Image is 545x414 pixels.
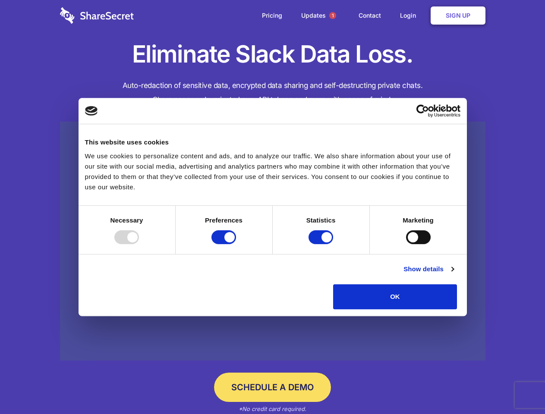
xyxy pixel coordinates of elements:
div: This website uses cookies [85,137,460,147]
a: Login [391,2,429,29]
h1: Eliminate Slack Data Loss. [60,39,485,70]
button: OK [333,284,457,309]
a: Schedule a Demo [214,373,331,402]
strong: Necessary [110,216,143,224]
a: Show details [403,264,454,274]
a: Wistia video thumbnail [60,122,485,361]
strong: Statistics [306,216,336,224]
img: logo-wordmark-white-trans-d4663122ce5f474addd5e946df7df03e33cb6a1c49d2221995e7729f52c070b2.svg [60,7,134,24]
em: *No credit card required. [239,405,306,412]
a: Sign Up [431,6,485,25]
h4: Auto-redaction of sensitive data, encrypted data sharing and self-destructing private chats. Shar... [60,78,485,107]
a: Contact [350,2,390,29]
a: Pricing [253,2,291,29]
strong: Preferences [205,216,243,224]
div: We use cookies to personalize content and ads, and to analyze our traffic. We also share informat... [85,151,460,192]
span: 1 [329,12,336,19]
img: logo [85,106,98,116]
a: Usercentrics Cookiebot - opens in a new window [385,104,460,117]
strong: Marketing [403,216,434,224]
